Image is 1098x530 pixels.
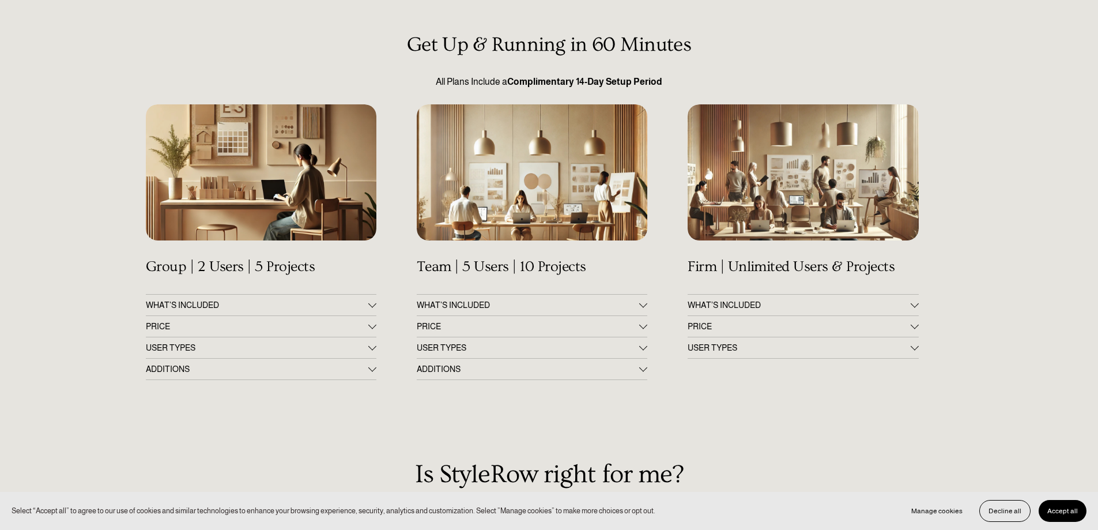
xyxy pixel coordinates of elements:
strong: Complimentary 14-Day Setup Period [507,77,662,87]
p: Select “Accept all” to agree to our use of cookies and similar technologies to enhance your brows... [12,505,655,516]
button: PRICE [417,316,647,337]
span: USER TYPES [417,343,639,352]
p: All Plans Include a [146,75,953,89]
button: ADDITIONS [417,359,647,379]
h4: Group | 2 Users | 5 Projects [146,258,376,276]
span: WHAT'S INCLUDED [417,300,639,310]
span: USER TYPES [688,343,910,352]
button: Accept all [1039,500,1086,522]
span: USER TYPES [146,343,368,352]
span: ADDITIONS [417,364,639,374]
button: USER TYPES [417,337,647,358]
button: WHAT'S INCLUDED [146,295,376,315]
span: PRICE [146,322,368,331]
button: ADDITIONS [146,359,376,379]
span: Accept all [1047,507,1078,515]
button: WHAT'S INCLUDED [417,295,647,315]
span: PRICE [417,322,639,331]
span: Decline all [988,507,1021,515]
button: USER TYPES [146,337,376,358]
span: WHAT’S INCLUDED [688,300,910,310]
span: WHAT'S INCLUDED [146,300,368,310]
span: ADDITIONS [146,364,368,374]
button: USER TYPES [688,337,918,358]
span: PRICE [688,322,910,331]
button: Manage cookies [903,500,971,522]
button: PRICE [688,316,918,337]
h3: Get Up & Running in 60 Minutes [146,33,953,57]
h4: Firm | Unlimited Users & Projects [688,258,918,276]
span: Manage cookies [911,507,963,515]
h4: Team | 5 Users | 10 Projects [417,258,647,276]
button: Decline all [979,500,1031,522]
button: PRICE [146,316,376,337]
button: WHAT’S INCLUDED [688,295,918,315]
h2: Is StyleRow right for me? [146,460,953,489]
